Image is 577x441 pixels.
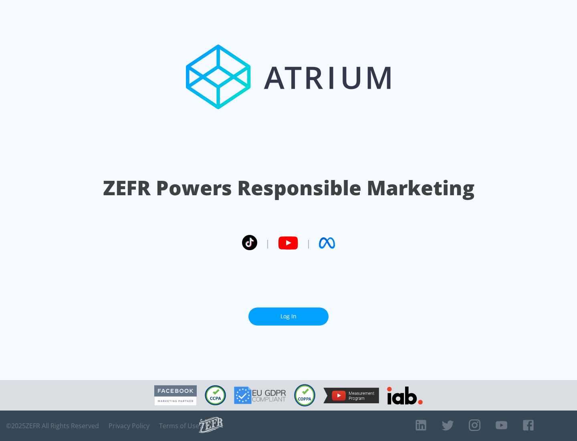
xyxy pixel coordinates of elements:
img: CCPA Compliant [205,385,226,405]
img: Facebook Marketing Partner [154,385,197,406]
span: | [306,237,311,249]
span: | [265,237,270,249]
a: Terms of Use [159,422,199,430]
a: Log In [248,307,329,326]
h1: ZEFR Powers Responsible Marketing [103,174,474,202]
img: GDPR Compliant [234,386,286,404]
img: YouTube Measurement Program [323,388,379,403]
img: IAB [387,386,423,405]
span: © 2025 ZEFR All Rights Reserved [6,422,99,430]
a: Privacy Policy [109,422,149,430]
img: COPPA Compliant [294,384,315,407]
